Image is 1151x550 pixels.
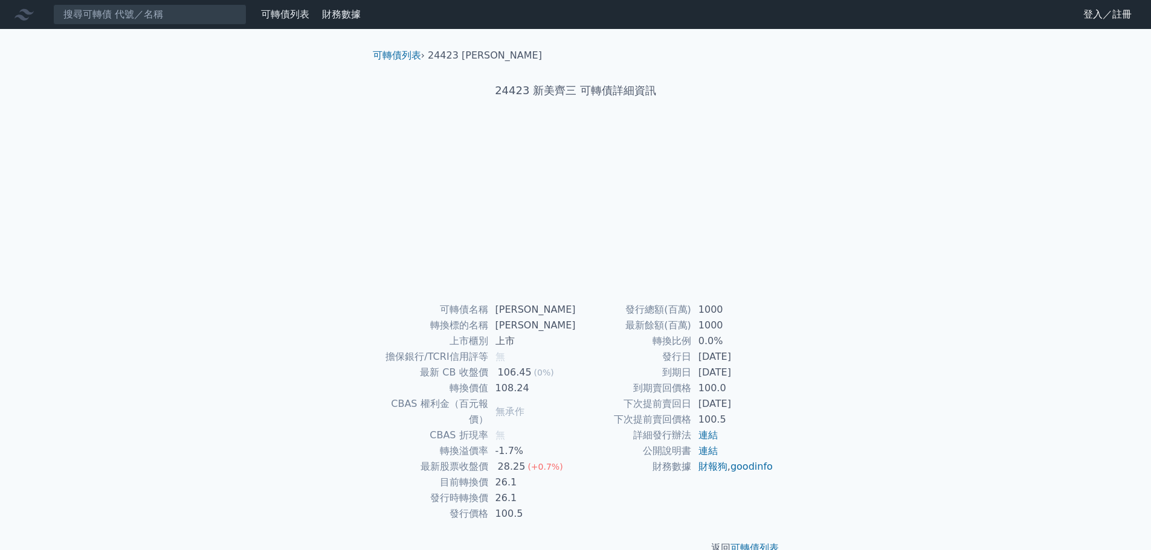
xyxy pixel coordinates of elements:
[691,333,774,349] td: 0.0%
[691,365,774,380] td: [DATE]
[373,50,421,61] a: 可轉債列表
[576,443,691,459] td: 公開說明書
[576,396,691,412] td: 下次提前賣回日
[378,490,488,506] td: 發行時轉換價
[691,459,774,475] td: ,
[576,459,691,475] td: 財務數據
[495,406,524,417] span: 無承作
[378,459,488,475] td: 最新股票收盤價
[53,4,247,25] input: 搜尋可轉債 代號／名稱
[698,461,727,472] a: 財報狗
[378,380,488,396] td: 轉換價值
[495,429,505,441] span: 無
[322,8,361,20] a: 財務數據
[495,365,534,380] div: 106.45
[576,333,691,349] td: 轉換比例
[691,396,774,412] td: [DATE]
[261,8,309,20] a: 可轉債列表
[576,302,691,318] td: 發行總額(百萬)
[576,412,691,427] td: 下次提前賣回價格
[576,318,691,333] td: 最新餘額(百萬)
[363,82,788,99] h1: 24423 新美齊三 可轉債詳細資訊
[378,443,488,459] td: 轉換溢價率
[488,506,576,522] td: 100.5
[576,365,691,380] td: 到期日
[378,318,488,333] td: 轉換標的名稱
[576,427,691,443] td: 詳細發行辦法
[698,429,718,441] a: 連結
[691,302,774,318] td: 1000
[576,380,691,396] td: 到期賣回價格
[576,349,691,365] td: 發行日
[488,443,576,459] td: -1.7%
[488,333,576,349] td: 上市
[378,333,488,349] td: 上市櫃別
[378,427,488,443] td: CBAS 折現率
[378,302,488,318] td: 可轉債名稱
[527,462,563,472] span: (+0.7%)
[488,380,576,396] td: 108.24
[1074,5,1141,24] a: 登入／註冊
[691,380,774,396] td: 100.0
[488,475,576,490] td: 26.1
[373,48,425,63] li: ›
[495,459,528,475] div: 28.25
[698,445,718,456] a: 連結
[378,396,488,427] td: CBAS 權利金（百元報價）
[534,368,554,377] span: (0%)
[691,318,774,333] td: 1000
[378,349,488,365] td: 擔保銀行/TCRI信用評等
[691,349,774,365] td: [DATE]
[488,490,576,506] td: 26.1
[488,302,576,318] td: [PERSON_NAME]
[378,475,488,490] td: 目前轉換價
[488,318,576,333] td: [PERSON_NAME]
[378,365,488,380] td: 最新 CB 收盤價
[428,48,542,63] li: 24423 [PERSON_NAME]
[691,412,774,427] td: 100.5
[378,506,488,522] td: 發行價格
[495,351,505,362] span: 無
[730,461,773,472] a: goodinfo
